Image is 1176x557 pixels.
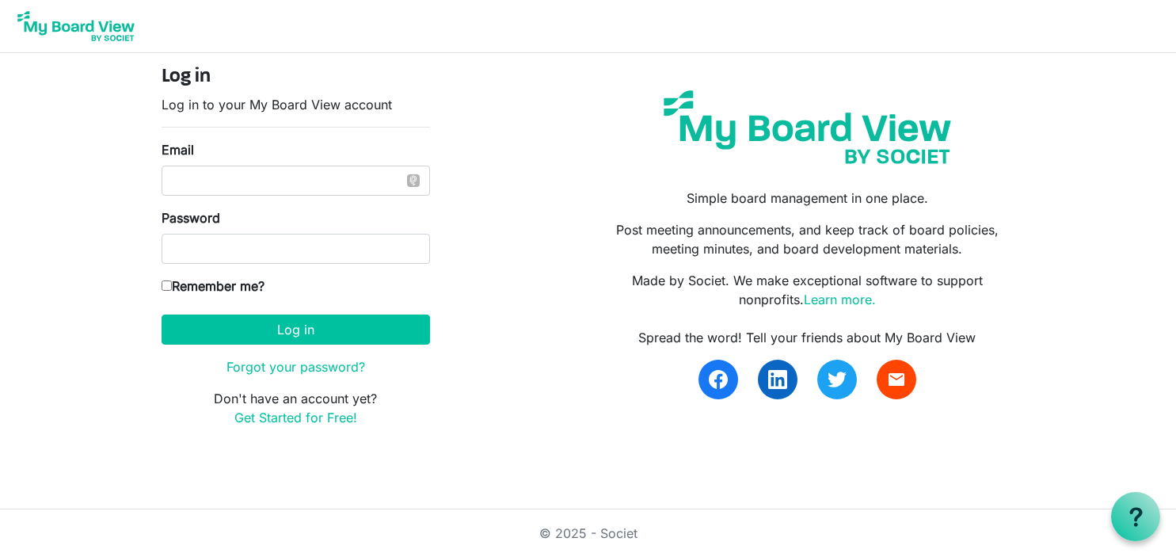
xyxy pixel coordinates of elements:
p: Log in to your My Board View account [162,95,430,114]
a: Learn more. [804,292,876,307]
p: Simple board management in one place. [599,189,1014,208]
img: twitter.svg [828,370,847,389]
a: Get Started for Free! [234,410,357,425]
a: © 2025 - Societ [539,525,637,541]
input: Remember me? [162,280,172,291]
a: email [877,360,916,399]
label: Password [162,208,220,227]
h4: Log in [162,66,430,89]
p: Post meeting announcements, and keep track of board policies, meeting minutes, and board developm... [599,220,1014,258]
p: Don't have an account yet? [162,389,430,427]
img: my-board-view-societ.svg [652,78,963,176]
a: Forgot your password? [226,359,365,375]
span: email [887,370,906,389]
p: Made by Societ. We make exceptional software to support nonprofits. [599,271,1014,309]
img: linkedin.svg [768,370,787,389]
img: facebook.svg [709,370,728,389]
div: Spread the word! Tell your friends about My Board View [599,328,1014,347]
img: My Board View Logo [13,6,139,46]
label: Email [162,140,194,159]
button: Log in [162,315,430,345]
label: Remember me? [162,277,265,296]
